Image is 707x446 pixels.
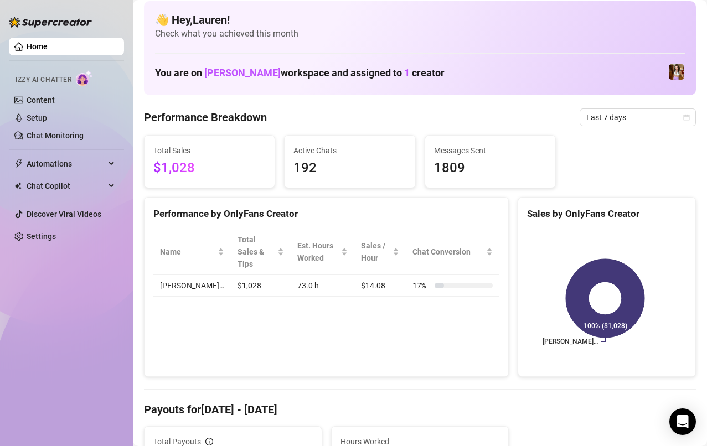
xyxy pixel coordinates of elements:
a: Setup [27,113,47,122]
h4: 👋 Hey, Lauren ! [155,12,685,28]
a: Content [27,96,55,105]
h1: You are on workspace and assigned to creator [155,67,445,79]
div: Est. Hours Worked [297,240,339,264]
a: Home [27,42,48,51]
span: [PERSON_NAME] [204,67,281,79]
span: Check what you achieved this month [155,28,685,40]
img: logo-BBDzfeDw.svg [9,17,92,28]
div: Open Intercom Messenger [669,408,696,435]
span: Chat Copilot [27,177,105,195]
a: Discover Viral Videos [27,210,101,219]
text: [PERSON_NAME]… [543,338,598,345]
span: calendar [683,114,690,121]
img: Chat Copilot [14,182,22,190]
span: thunderbolt [14,159,23,168]
a: Chat Monitoring [27,131,84,140]
span: Last 7 days [586,109,689,126]
h4: Payouts for [DATE] - [DATE] [144,402,696,417]
th: Total Sales & Tips [231,229,291,275]
span: Total Sales & Tips [238,234,275,270]
span: 1 [404,67,410,79]
span: Automations [27,155,105,173]
span: 1809 [434,158,546,179]
th: Name [153,229,231,275]
span: 192 [293,158,406,179]
div: Sales by OnlyFans Creator [527,206,687,221]
span: Name [160,246,215,258]
a: Settings [27,232,56,241]
td: $14.08 [354,275,406,297]
th: Chat Conversion [406,229,499,275]
img: AI Chatter [76,70,93,86]
td: [PERSON_NAME]… [153,275,231,297]
span: 17 % [412,279,430,292]
span: Izzy AI Chatter [16,75,71,85]
td: 73.0 h [291,275,354,297]
h4: Performance Breakdown [144,110,267,125]
span: $1,028 [153,158,266,179]
span: info-circle [205,438,213,445]
th: Sales / Hour [354,229,406,275]
span: Messages Sent [434,144,546,157]
span: Chat Conversion [412,246,484,258]
div: Performance by OnlyFans Creator [153,206,499,221]
td: $1,028 [231,275,291,297]
span: Active Chats [293,144,406,157]
span: Total Sales [153,144,266,157]
img: Elena [669,64,684,80]
span: Sales / Hour [361,240,390,264]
